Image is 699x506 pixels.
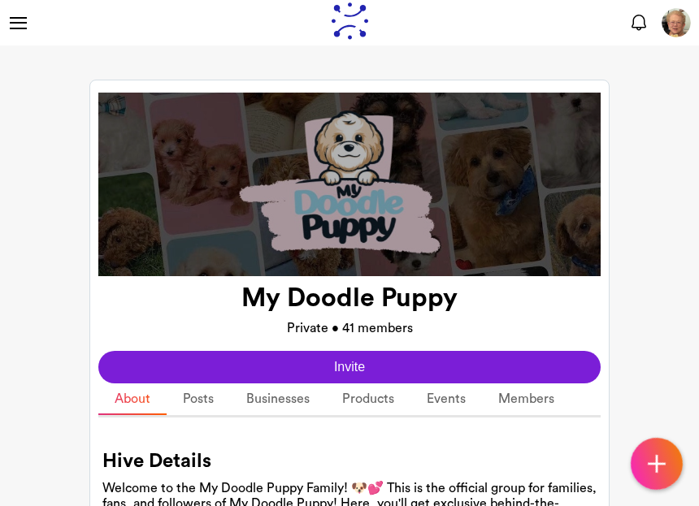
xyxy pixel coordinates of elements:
[643,450,671,478] img: icon-plus.svg
[662,8,691,37] img: user avatar
[326,383,410,415] a: Products
[482,383,571,415] a: Members
[331,2,369,40] img: logo
[629,13,649,32] img: alert icon
[410,383,482,415] a: Events
[241,283,458,314] h1: My Doodle Puppy
[230,383,326,415] a: Businesses
[102,450,597,474] h2: Hive Details
[98,351,601,383] button: Invite
[98,383,167,415] a: About
[287,318,413,338] p: Private • 41 members
[167,383,230,415] a: Posts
